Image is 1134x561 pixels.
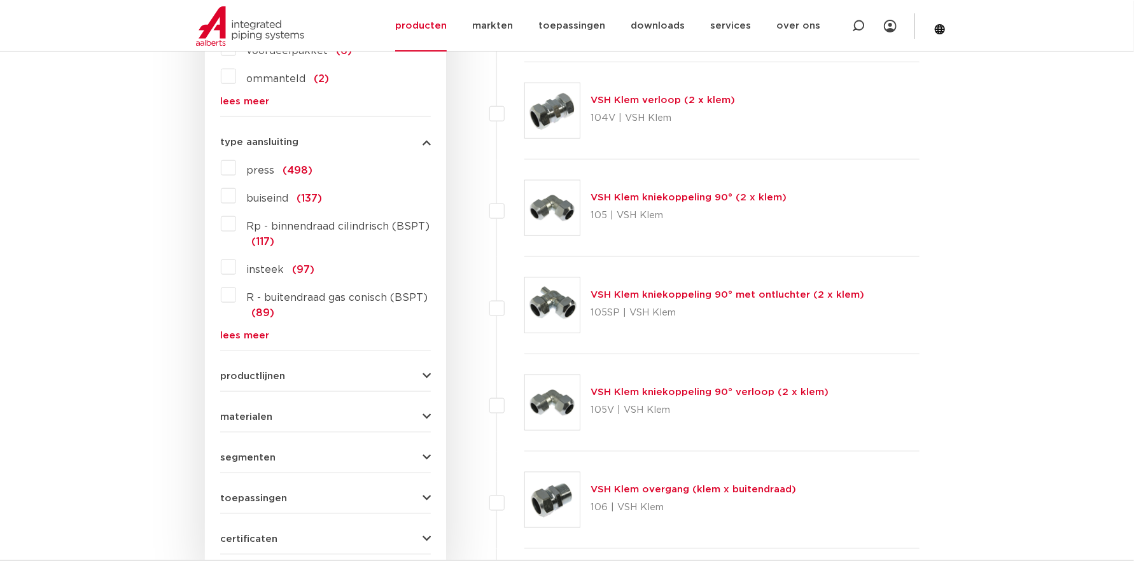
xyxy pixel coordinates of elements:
span: (97) [292,265,314,275]
p: 105SP | VSH Klem [591,303,864,323]
img: Thumbnail for VSH Klem kniekoppeling 90° verloop (2 x klem) [525,375,580,430]
button: toepassingen [220,494,431,503]
span: R - buitendraad gas conisch (BSPT) [246,293,428,303]
span: (137) [297,193,322,204]
p: 105V | VSH Klem [591,400,829,420]
a: VSH Klem verloop (2 x klem) [591,95,735,105]
span: buiseind [246,193,288,204]
a: lees meer [220,97,431,106]
span: (89) [251,308,274,318]
p: 106 | VSH Klem [591,497,796,518]
span: Rp - binnendraad cilindrisch (BSPT) [246,221,430,232]
span: (117) [251,237,274,247]
button: certificaten [220,534,431,544]
p: 105 | VSH Klem [591,205,787,226]
img: Thumbnail for VSH Klem verloop (2 x klem) [525,83,580,138]
button: type aansluiting [220,137,431,147]
a: VSH Klem kniekoppeling 90° verloop (2 x klem) [591,387,829,397]
span: (498) [283,165,312,176]
span: ommanteld [246,74,305,84]
button: productlijnen [220,371,431,381]
a: lees meer [220,331,431,340]
span: productlijnen [220,371,285,381]
p: 104V | VSH Klem [591,108,735,128]
a: VSH Klem kniekoppeling 90° met ontluchter (2 x klem) [591,290,864,300]
button: materialen [220,412,431,422]
span: (2) [314,74,329,84]
span: insteek [246,265,284,275]
span: certificaten [220,534,277,544]
span: materialen [220,412,272,422]
button: segmenten [220,453,431,462]
span: segmenten [220,453,276,462]
a: VSH Klem kniekoppeling 90° (2 x klem) [591,193,787,202]
span: type aansluiting [220,137,298,147]
a: VSH Klem overgang (klem x buitendraad) [591,485,796,494]
span: press [246,165,274,176]
img: Thumbnail for VSH Klem kniekoppeling 90° met ontluchter (2 x klem) [525,278,580,333]
img: Thumbnail for VSH Klem overgang (klem x buitendraad) [525,473,580,527]
span: toepassingen [220,494,287,503]
img: Thumbnail for VSH Klem kniekoppeling 90° (2 x klem) [525,181,580,235]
